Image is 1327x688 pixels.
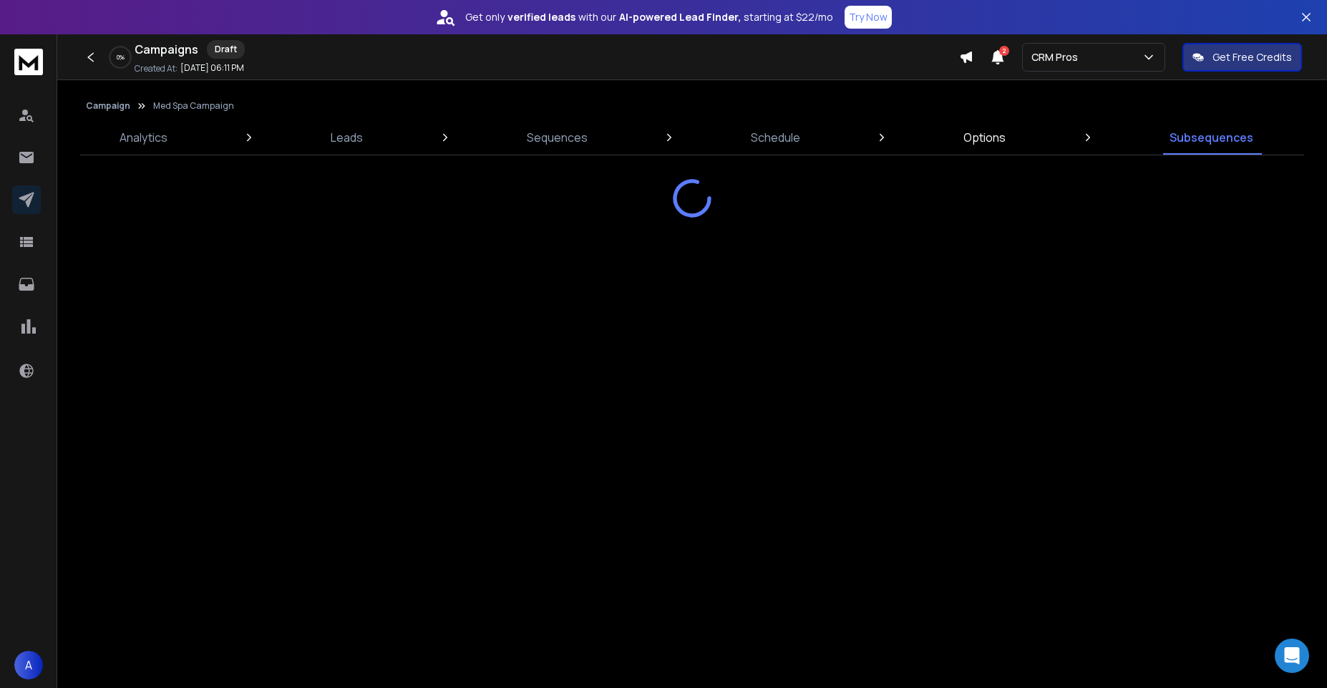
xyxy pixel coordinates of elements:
p: 0 % [117,53,125,62]
strong: AI-powered Lead Finder, [619,10,741,24]
button: A [14,651,43,679]
p: Med Spa Campaign [153,100,234,112]
button: Get Free Credits [1182,43,1302,72]
p: Try Now [849,10,888,24]
a: Schedule [742,120,809,155]
p: Get Free Credits [1212,50,1292,64]
p: Created At: [135,63,178,74]
a: Analytics [111,120,176,155]
div: Open Intercom Messenger [1275,639,1309,673]
a: Options [955,120,1014,155]
p: Leads [331,129,363,146]
span: 2 [999,46,1009,56]
strong: verified leads [507,10,575,24]
a: Sequences [518,120,596,155]
p: Get only with our starting at $22/mo [465,10,833,24]
button: Campaign [86,100,130,112]
p: Subsequences [1170,129,1253,146]
p: Options [963,129,1006,146]
div: Draft [207,40,245,59]
p: Sequences [527,129,588,146]
p: Schedule [751,129,800,146]
a: Leads [322,120,371,155]
p: [DATE] 06:11 PM [180,62,244,74]
a: Subsequences [1161,120,1262,155]
button: Try Now [845,6,892,29]
p: Analytics [120,129,167,146]
img: logo [14,49,43,75]
p: CRM Pros [1031,50,1084,64]
h1: Campaigns [135,41,198,58]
